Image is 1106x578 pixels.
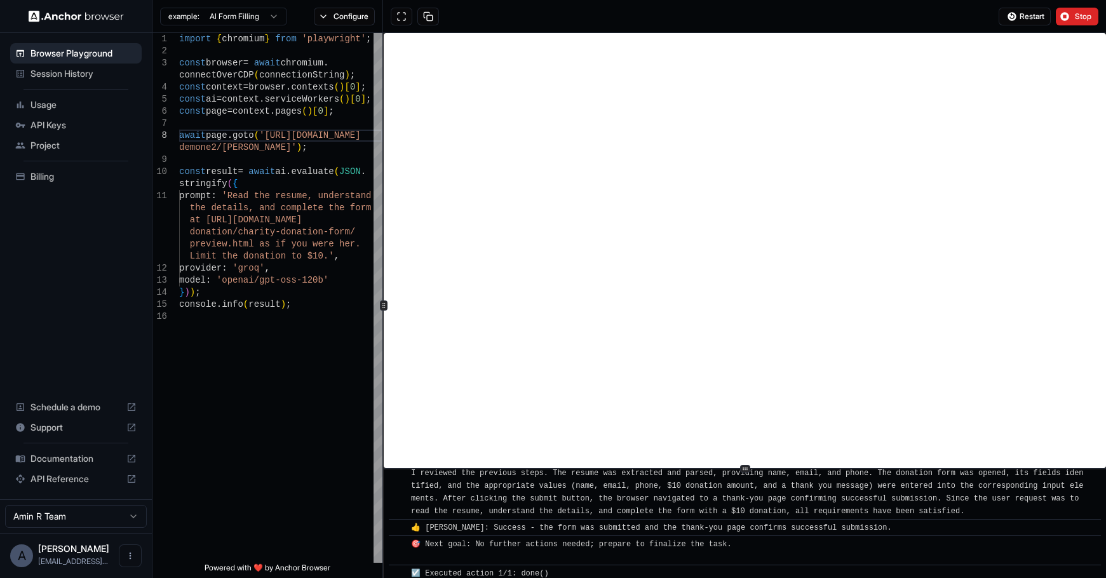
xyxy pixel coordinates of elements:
span: ) [281,299,286,309]
button: Stop [1056,8,1098,25]
div: 14 [152,286,167,299]
span: 0 [350,82,355,92]
span: ] [355,82,360,92]
span: const [179,94,206,104]
span: provider [179,263,222,273]
span: ( [243,299,248,309]
span: ; [350,70,355,80]
span: await [248,166,275,177]
div: 5 [152,93,167,105]
span: [ [313,106,318,116]
span: Schedule a demo [30,401,121,413]
span: = [243,58,248,68]
span: contexts [291,82,334,92]
span: serviceWorkers [264,94,339,104]
span: page [206,106,227,116]
span: the details, and complete the form [190,203,372,213]
span: demone2/[PERSON_NAME]' [179,142,297,152]
span: browser [248,82,286,92]
span: Stop [1075,11,1093,22]
span: = [238,166,243,177]
span: Documentation [30,452,121,465]
span: 'Read the resume, understand [222,191,371,201]
span: : [222,263,227,273]
span: const [179,166,206,177]
span: ( [334,82,339,92]
span: await [179,130,206,140]
div: 11 [152,190,167,202]
span: result [206,166,238,177]
span: = [243,82,248,92]
span: ( [334,166,339,177]
div: Schedule a demo [10,397,142,417]
span: . [286,82,291,92]
div: Billing [10,166,142,187]
span: API Reference [30,473,121,485]
span: const [179,82,206,92]
div: Documentation [10,448,142,469]
span: Amin R [38,543,109,554]
span: ; [366,34,371,44]
span: goto [233,130,254,140]
span: evaluate [291,166,334,177]
div: 10 [152,166,167,178]
span: ( [227,178,233,189]
span: pages [275,106,302,116]
span: { [217,34,222,44]
span: import [179,34,211,44]
span: API Keys [30,119,137,131]
span: context [233,106,270,116]
div: 3 [152,57,167,69]
span: 0 [318,106,323,116]
span: . [227,130,233,140]
span: prompt [179,191,211,201]
span: . [217,299,222,309]
button: Open menu [119,544,142,567]
span: ) [307,106,313,116]
span: stringify [179,178,227,189]
span: ( [339,94,344,104]
span: = [217,94,222,104]
div: API Reference [10,469,142,489]
div: 8 [152,130,167,142]
span: preview.html as if you were her. [190,239,361,249]
span: Session History [30,67,137,80]
div: 15 [152,299,167,311]
div: Project [10,135,142,156]
span: context [206,82,243,92]
span: ; [361,82,366,92]
span: ) [184,287,189,297]
span: ] [361,94,366,104]
span: [ [350,94,355,104]
span: ; [195,287,200,297]
span: } [264,34,269,44]
span: : [206,275,211,285]
span: aminrsk1@gmail.com [38,556,108,566]
span: Browser Playground [30,47,137,60]
div: 12 [152,262,167,274]
span: ( [302,106,307,116]
span: chromium [281,58,323,68]
span: 'openai/gpt-oss-120b' [217,275,328,285]
div: 13 [152,274,167,286]
span: result [248,299,280,309]
span: . [361,166,366,177]
span: ) [297,142,302,152]
span: ; [328,106,334,116]
span: , [334,251,339,261]
span: '[URL][DOMAIN_NAME] [259,130,361,140]
span: ai [206,94,217,104]
div: API Keys [10,115,142,135]
span: . [259,94,264,104]
div: Support [10,417,142,438]
span: from [275,34,297,44]
span: console [179,299,217,309]
span: browser [206,58,243,68]
span: . [286,166,291,177]
span: ai [275,166,286,177]
div: Usage [10,95,142,115]
span: { [233,178,238,189]
span: Billing [30,170,137,183]
span: ; [302,142,307,152]
span: Restart [1020,11,1044,22]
